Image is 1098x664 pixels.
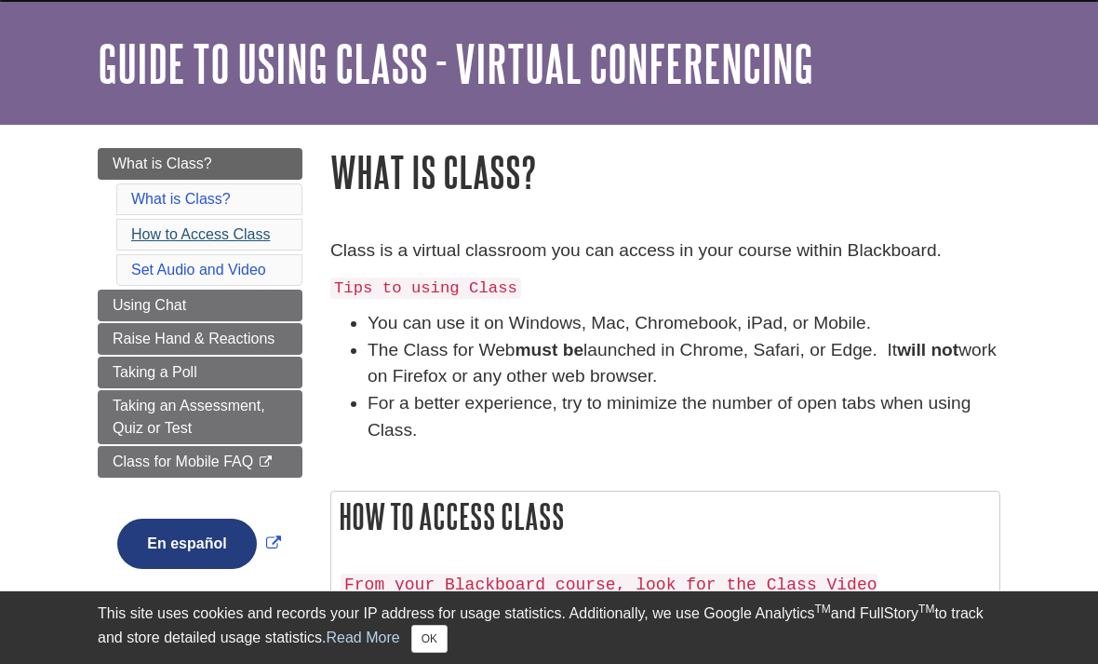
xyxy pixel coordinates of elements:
[411,625,448,653] button: Close
[341,574,974,641] code: From your Blackboard course, look for the Class Video Conferencing link found in and click on it....
[98,148,302,601] div: Guide Page Menu
[113,297,186,313] span: Using Chat
[98,357,302,388] a: Taking a Poll
[98,446,302,478] a: Class for Mobile FAQ
[113,535,285,551] a: Link opens in new window
[98,34,813,92] a: Guide to Using Class - Virtual Conferencing
[98,148,302,180] a: What is Class?
[113,398,265,436] span: Taking an Assessment, Quiz or Test
[131,191,231,207] a: What is Class?
[113,156,212,171] span: What is Class?
[113,454,253,469] span: Class for Mobile FAQ
[918,603,934,616] sup: TM
[113,364,197,380] span: Taking a Poll
[814,603,830,616] sup: TM
[368,310,1000,337] li: You can use it on Windows, Mac, Chromebook, iPad, or Mobile.
[98,290,302,321] a: Using Chat
[330,278,521,299] code: Tips to using Class
[113,331,274,346] span: Raise Hand & Reactions
[330,148,1000,196] h1: What is Class?
[516,340,584,359] strong: must be
[368,390,1000,444] li: For a better experience, try to minimize the number of open tabs when using Class.
[897,340,958,359] strong: will not
[326,630,399,645] a: Read More
[368,337,1000,391] li: The Class for Web launched in Chrome, Safari, or Edge. It work on Firefox or any other web browser.
[131,226,270,242] a: How to Access Class
[331,492,999,541] h2: How to Access Class
[117,519,256,569] button: En español
[330,237,1000,264] p: Class is a virtual classroom you can access in your course within Blackboard.
[98,603,1000,653] div: This site uses cookies and records your IP address for usage statistics. Additionally, we use Goo...
[98,390,302,444] a: Taking an Assessment, Quiz or Test
[258,456,274,468] i: This link opens in a new window
[98,323,302,355] a: Raise Hand & Reactions
[131,262,266,278] a: Set Audio and Video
